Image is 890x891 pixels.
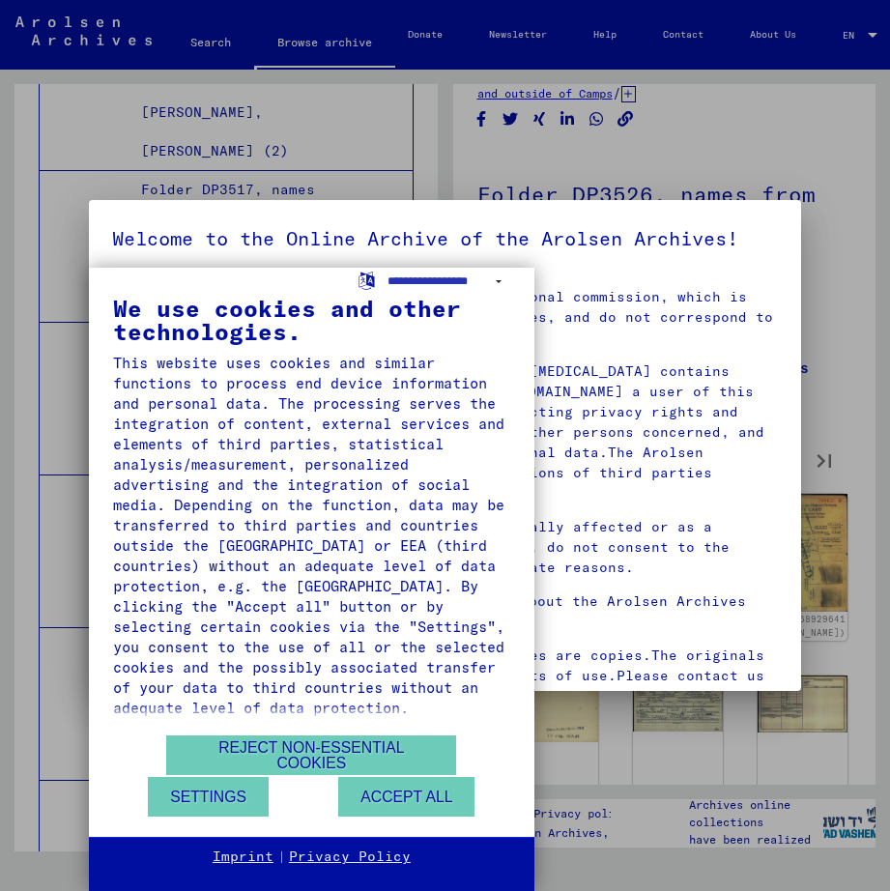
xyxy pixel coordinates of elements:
[113,353,510,718] div: This website uses cookies and similar functions to process end device information and personal da...
[289,848,411,867] a: Privacy Policy
[113,297,510,343] div: We use cookies and other technologies.
[213,848,273,867] a: Imprint
[166,735,456,775] button: Reject non-essential cookies
[338,777,474,817] button: Accept all
[148,777,269,817] button: Settings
